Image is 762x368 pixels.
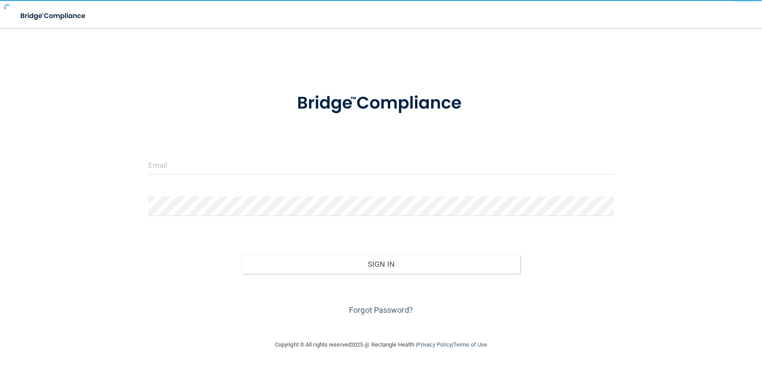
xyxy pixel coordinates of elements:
img: bridge_compliance_login_screen.278c3ca4.svg [279,81,483,126]
a: Terms of Use [453,341,487,348]
img: bridge_compliance_login_screen.278c3ca4.svg [13,7,94,25]
div: Copyright © All rights reserved 2025 @ Rectangle Health | | [221,331,541,359]
a: Forgot Password? [349,305,413,315]
a: Privacy Policy [417,341,452,348]
button: Sign In [242,255,521,274]
input: Email [148,155,613,175]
